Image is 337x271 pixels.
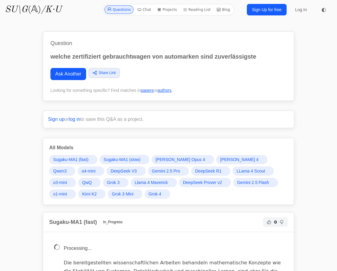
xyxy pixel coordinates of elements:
[64,246,91,251] span: Processing...
[82,191,97,197] span: Kimi K2
[104,5,133,14] a: Questions
[48,116,289,123] p: or to save this Q&A as a project.
[107,166,145,176] a: DeepSeek V3
[99,218,126,226] span: In_Progress
[53,156,88,163] span: Sugaku-MA1 (fast)
[111,168,136,174] span: DeepSeek V3
[78,189,105,198] a: Kimi K2
[236,168,265,174] span: LLama 4 Scout
[214,5,233,14] a: Blog
[53,191,67,197] span: o1-mini
[53,179,67,186] span: o3-mini
[195,168,221,174] span: DeepSeek R1
[104,156,140,163] span: Sugaku-MA1 (slow)
[156,156,205,163] span: [PERSON_NAME] Opus 4
[220,156,258,163] span: [PERSON_NAME] 4
[157,88,172,93] a: authors
[49,166,75,176] a: Qwen3
[49,218,97,226] h2: Sugaku-MA1 (fast)
[107,179,120,186] span: Grok 3
[5,5,28,14] i: SU\G
[112,191,133,197] span: Grok 3 Mini
[149,191,161,197] span: Grok 4
[216,155,267,164] a: [PERSON_NAME] 4
[155,5,179,14] a: Projects
[82,179,92,186] span: QwQ
[78,178,101,187] a: QwQ
[98,70,116,76] span: Share Link
[50,87,287,93] div: Looking for something specific? Find matches in or .
[82,168,95,174] span: o4-mini
[179,178,231,187] a: DeepSeek Prover v2
[152,168,180,174] span: Gemini 2.5 Pro
[233,166,274,176] a: LLama 4 Scout
[49,189,76,198] a: o1-mini
[5,4,61,15] a: SU\G(𝔸)/K·U
[48,117,64,122] a: Sign up
[183,179,222,186] span: DeepSeek Prover v2
[131,178,177,187] a: Llama 4 Maverick
[181,5,213,14] a: Reading List
[100,155,149,164] a: Sugaku-MA1 (slow)
[148,166,189,176] a: Gemini 2.5 Pro
[145,189,170,198] a: Grok 4
[41,5,61,14] i: /K·U
[50,68,86,80] a: Ask Another
[291,4,310,15] a: Log In
[237,179,269,186] span: Gemini 2.5 Flash
[50,52,287,61] p: welche zertifiziert gebrauchtwagen von automarken sind zuverlässigste
[78,166,104,176] a: o4-mini
[135,179,168,186] span: Llama 4 Maverick
[278,218,285,226] button: Not Helpful
[69,117,80,122] a: log in
[265,218,273,226] button: Helpful
[152,155,214,164] a: [PERSON_NAME] Opus 4
[274,219,277,225] span: 0
[321,7,326,12] span: ◐
[49,178,76,187] a: o3-mini
[233,178,278,187] a: Gemini 2.5 Flash
[49,144,288,151] h3: All Models
[50,39,287,47] h1: Question
[247,4,287,15] a: Sign Up for free
[49,155,97,164] a: Sugaku-MA1 (fast)
[135,5,153,14] a: Chat
[191,166,230,176] a: DeepSeek R1
[103,178,128,187] a: Grok 3
[53,168,66,174] span: Qwen3
[108,189,142,198] a: Grok 3 Mini
[318,4,330,16] button: ◐
[141,88,154,93] a: papers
